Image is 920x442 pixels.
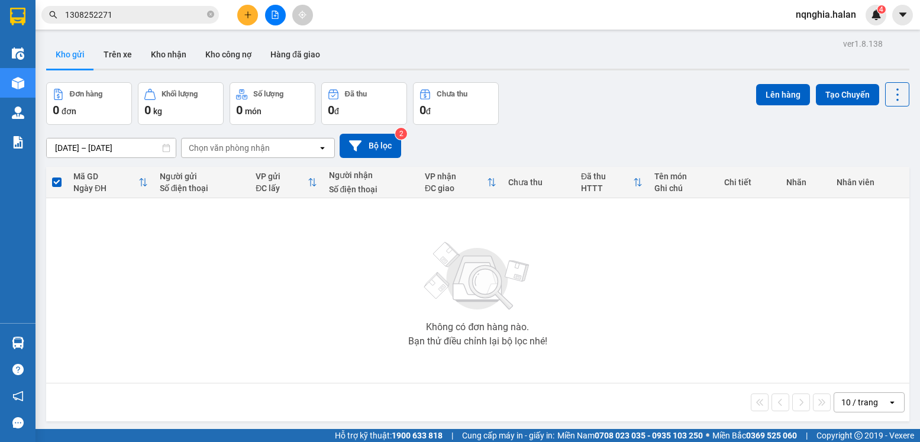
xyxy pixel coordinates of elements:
[12,364,24,375] span: question-circle
[237,5,258,25] button: plus
[10,8,25,25] img: logo-vxr
[189,142,270,154] div: Chọn văn phòng nhận
[318,143,327,153] svg: open
[265,5,286,25] button: file-add
[46,40,94,69] button: Kho gửi
[837,178,903,187] div: Nhân viên
[756,84,810,105] button: Lên hàng
[451,429,453,442] span: |
[12,107,24,119] img: warehouse-icon
[426,322,529,332] div: Không có đơn hàng nào.
[250,167,322,198] th: Toggle SortBy
[67,167,154,198] th: Toggle SortBy
[786,7,866,22] span: nqnghia.halan
[230,82,315,125] button: Số lượng0món
[49,11,57,19] span: search
[879,5,883,14] span: 4
[236,103,243,117] span: 0
[575,167,648,198] th: Toggle SortBy
[581,183,633,193] div: HTTT
[425,183,487,193] div: ĐC giao
[261,40,330,69] button: Hàng đã giao
[65,8,205,21] input: Tìm tên, số ĐT hoặc mã đơn
[462,429,554,442] span: Cung cấp máy in - giấy in:
[207,9,214,21] span: close-circle
[12,47,24,60] img: warehouse-icon
[419,167,502,198] th: Toggle SortBy
[271,11,279,19] span: file-add
[843,37,883,50] div: ver 1.8.138
[841,396,878,408] div: 10 / trang
[877,5,886,14] sup: 4
[654,183,713,193] div: Ghi chú
[245,107,262,116] span: món
[806,429,808,442] span: |
[413,82,499,125] button: Chưa thu0đ
[253,90,283,98] div: Số lượng
[256,172,307,181] div: VP gửi
[144,103,151,117] span: 0
[244,11,252,19] span: plus
[706,433,709,438] span: ⚪️
[138,82,224,125] button: Khối lượng0kg
[207,11,214,18] span: close-circle
[328,103,334,117] span: 0
[70,90,102,98] div: Đơn hàng
[12,136,24,149] img: solution-icon
[654,172,713,181] div: Tên món
[12,391,24,402] span: notification
[892,5,913,25] button: caret-down
[153,107,162,116] span: kg
[871,9,882,20] img: icon-new-feature
[419,103,426,117] span: 0
[340,134,401,158] button: Bộ lọc
[321,82,407,125] button: Đã thu0đ
[53,103,59,117] span: 0
[425,172,487,181] div: VP nhận
[786,178,825,187] div: Nhãn
[329,170,414,180] div: Người nhận
[329,185,414,194] div: Số điện thoại
[12,337,24,349] img: warehouse-icon
[256,183,307,193] div: ĐC lấy
[581,172,633,181] div: Đã thu
[162,90,198,98] div: Khối lượng
[898,9,908,20] span: caret-down
[392,431,443,440] strong: 1900 633 818
[12,77,24,89] img: warehouse-icon
[196,40,261,69] button: Kho công nợ
[418,235,537,318] img: svg+xml;base64,PHN2ZyBjbGFzcz0ibGlzdC1wbHVnX19zdmciIHhtbG5zPSJodHRwOi8vd3d3LnczLm9yZy8yMDAwL3N2Zy...
[746,431,797,440] strong: 0369 525 060
[62,107,76,116] span: đơn
[724,178,774,187] div: Chi tiết
[887,398,897,407] svg: open
[335,429,443,442] span: Hỗ trợ kỹ thuật:
[395,128,407,140] sup: 2
[141,40,196,69] button: Kho nhận
[47,138,176,157] input: Select a date range.
[94,40,141,69] button: Trên xe
[160,183,244,193] div: Số điện thoại
[73,183,138,193] div: Ngày ĐH
[854,431,863,440] span: copyright
[426,107,431,116] span: đ
[345,90,367,98] div: Đã thu
[292,5,313,25] button: aim
[408,337,547,346] div: Bạn thử điều chỉnh lại bộ lọc nhé!
[46,82,132,125] button: Đơn hàng0đơn
[437,90,467,98] div: Chưa thu
[816,84,879,105] button: Tạo Chuyến
[12,417,24,428] span: message
[334,107,339,116] span: đ
[73,172,138,181] div: Mã GD
[557,429,703,442] span: Miền Nam
[298,11,306,19] span: aim
[160,172,244,181] div: Người gửi
[595,431,703,440] strong: 0708 023 035 - 0935 103 250
[712,429,797,442] span: Miền Bắc
[508,178,569,187] div: Chưa thu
